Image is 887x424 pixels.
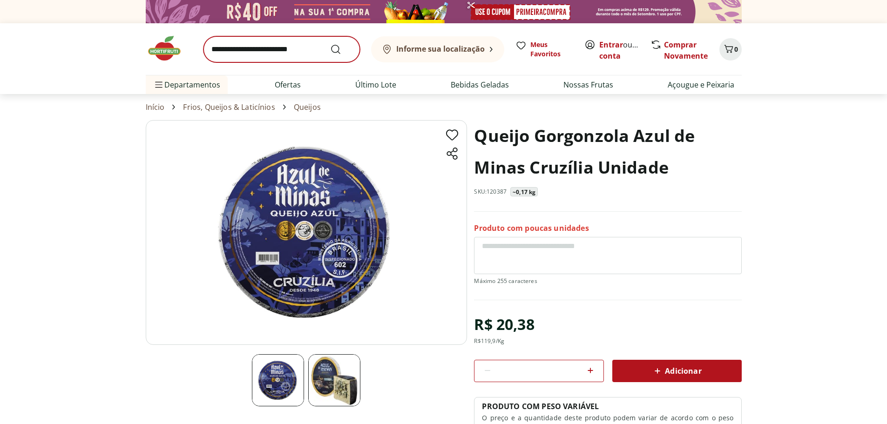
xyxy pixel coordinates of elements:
[153,74,164,96] button: Menu
[474,120,741,183] h1: Queijo Gorgonzola Azul de Minas Cruzília Unidade
[396,44,485,54] b: Informe sua localização
[599,40,623,50] a: Entrar
[664,40,708,61] a: Comprar Novamente
[474,188,507,195] p: SKU: 120387
[612,360,742,382] button: Adicionar
[146,103,165,111] a: Início
[474,311,534,337] div: R$ 20,38
[563,79,613,90] a: Nossas Frutas
[652,365,701,377] span: Adicionar
[515,40,573,59] a: Meus Favoritos
[308,354,360,406] img: Foto 2 Queijo Gorgonzola Azul de Minas Cruzília
[252,354,304,406] img: Queijo Gorgonzola Azul de Minas Cruzília
[294,103,321,111] a: Queijos
[275,79,301,90] a: Ofertas
[146,120,467,345] img: Queijo Gorgonzola Azul de Minas Cruzília
[371,36,504,62] button: Informe sua localização
[153,74,220,96] span: Departamentos
[330,44,352,55] button: Submit Search
[355,79,396,90] a: Último Lote
[599,39,641,61] span: ou
[530,40,573,59] span: Meus Favoritos
[599,40,650,61] a: Criar conta
[734,45,738,54] span: 0
[482,401,599,411] p: PRODUTO COM PESO VARIÁVEL
[474,223,589,233] p: Produto com poucas unidades
[203,36,360,62] input: search
[451,79,509,90] a: Bebidas Geladas
[513,188,535,196] p: ~0,17 kg
[183,103,275,111] a: Frios, Queijos & Laticínios
[474,337,504,345] div: R$ 119,9 /Kg
[668,79,734,90] a: Açougue e Peixaria
[146,34,192,62] img: Hortifruti
[719,38,742,61] button: Carrinho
